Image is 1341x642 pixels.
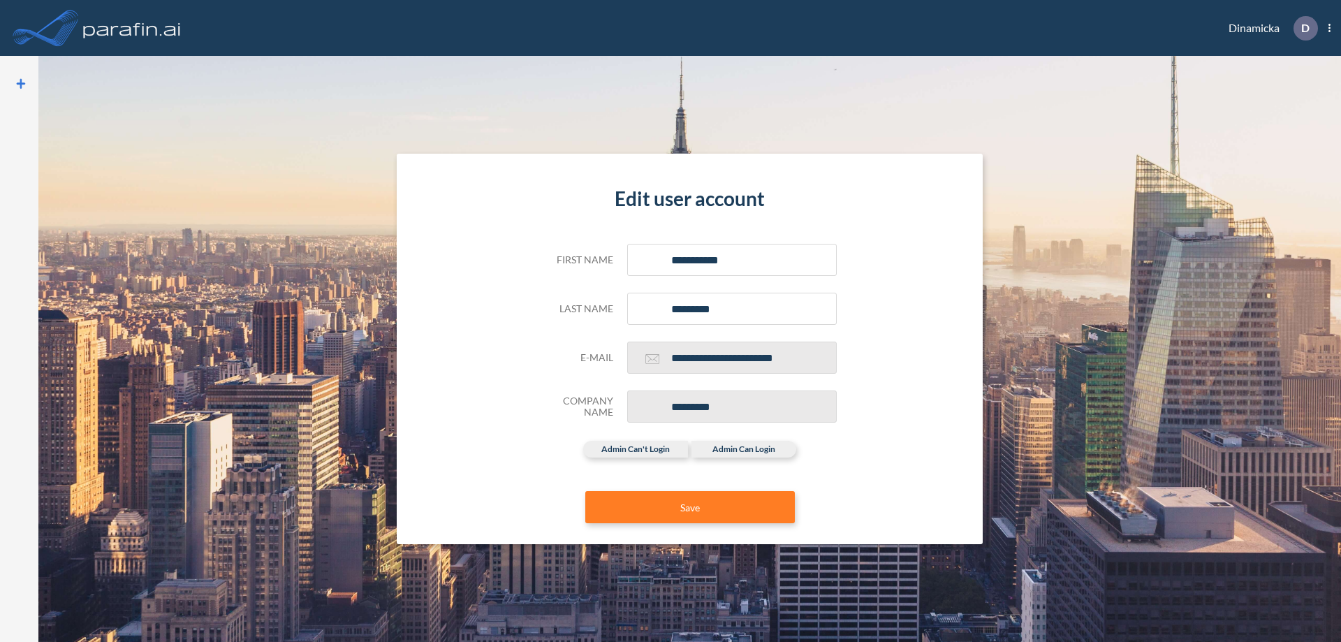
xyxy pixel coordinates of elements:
[543,254,613,266] h5: First name
[543,352,613,364] h5: E-mail
[543,395,613,419] h5: Company Name
[1301,22,1310,34] p: D
[583,441,688,458] label: admin can't login
[80,14,184,42] img: logo
[691,441,796,458] label: admin can login
[585,491,795,523] button: Save
[1208,16,1331,41] div: Dinamicka
[543,187,837,211] h4: Edit user account
[543,303,613,315] h5: Last name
